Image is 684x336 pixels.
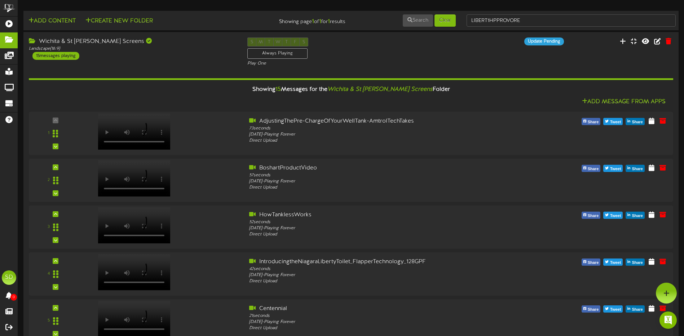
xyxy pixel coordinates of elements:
[630,306,644,314] span: Share
[582,165,601,172] button: Share
[659,311,677,329] div: Open Intercom Messenger
[83,17,155,26] button: Create New Folder
[249,266,507,272] div: 42 seconds
[241,14,351,26] div: Showing page of for results
[328,18,330,25] strong: 1
[626,165,645,172] button: Share
[586,306,600,314] span: Share
[586,165,600,173] span: Share
[249,313,507,319] div: 21 seconds
[275,86,281,93] span: 15
[249,211,507,219] div: HowTanklessWorks
[249,138,507,144] div: Direct Upload
[580,97,668,106] button: Add Message From Apps
[467,14,676,27] input: -- Search Folders by Name --
[23,82,679,97] div: Showing Messages for the Folder
[586,118,600,126] span: Share
[630,259,644,267] span: Share
[434,14,456,27] button: Clear
[249,272,507,278] div: [DATE] - Playing Forever
[249,258,507,266] div: IntroducingtheNiagaraLibertyToilet_FlapperTechnology_128GPF
[586,212,600,220] span: Share
[609,118,622,126] span: Tweet
[626,305,645,313] button: Share
[630,118,644,126] span: Share
[582,258,601,266] button: Share
[249,172,507,178] div: 57 seconds
[249,164,507,172] div: BoshartProductVideo
[249,225,507,231] div: [DATE] - Playing Forever
[609,306,622,314] span: Tweet
[249,185,507,191] div: Direct Upload
[327,86,433,93] i: Wichita & St [PERSON_NAME] Screens
[609,212,622,220] span: Tweet
[249,219,507,225] div: 52 seconds
[603,305,623,313] button: Tweet
[609,259,622,267] span: Tweet
[312,18,314,25] strong: 1
[249,325,507,331] div: Direct Upload
[582,118,601,125] button: Share
[249,319,507,325] div: [DATE] - Playing Forever
[249,231,507,238] div: Direct Upload
[29,37,237,46] div: Wichita & St [PERSON_NAME] Screens
[630,212,644,220] span: Share
[582,212,601,219] button: Share
[249,132,507,138] div: [DATE] - Playing Forever
[32,52,79,60] div: 15 messages playing
[524,37,564,45] div: Update Pending
[247,61,455,67] div: Play One
[626,258,645,266] button: Share
[10,294,17,301] span: 0
[603,118,623,125] button: Tweet
[249,278,507,284] div: Direct Upload
[249,117,507,125] div: AdjustingThePre-ChargeOfYourWellTank-AmtrolTechTakes
[26,17,78,26] button: Add Content
[603,165,623,172] button: Tweet
[247,48,308,59] div: Always Playing
[403,14,433,27] button: Search
[249,178,507,185] div: [DATE] - Playing Forever
[29,46,237,52] div: Landscape ( 16:9 )
[249,125,507,132] div: 73 seconds
[626,212,645,219] button: Share
[609,165,622,173] span: Tweet
[630,165,644,173] span: Share
[249,305,507,313] div: Centennial
[582,305,601,313] button: Share
[626,118,645,125] button: Share
[603,258,623,266] button: Tweet
[603,212,623,219] button: Tweet
[319,18,321,25] strong: 1
[586,259,600,267] span: Share
[2,270,16,285] div: SD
